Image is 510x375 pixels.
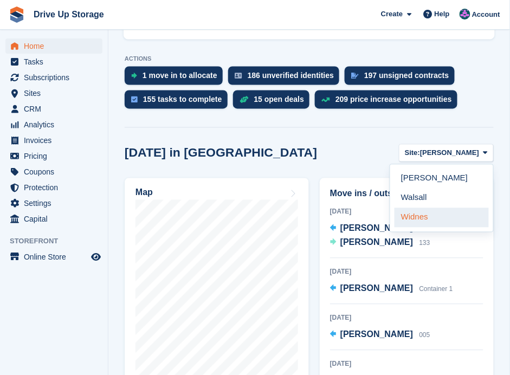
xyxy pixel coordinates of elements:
a: menu [5,211,102,227]
a: menu [5,164,102,179]
a: menu [5,86,102,101]
a: menu [5,70,102,85]
span: Sites [24,86,89,101]
div: [DATE] [330,313,483,323]
a: Walsall [395,189,489,208]
div: 186 unverified identities [248,72,334,80]
button: Site: [PERSON_NAME] [399,144,494,162]
span: Capital [24,211,89,227]
span: Container 1 [419,286,453,293]
span: CRM [24,101,89,117]
a: menu [5,38,102,54]
img: verify_identity-adf6edd0f0f0b5bbfe63781bf79b02c33cf7c696d77639b501bdc392416b5a36.svg [235,73,242,79]
a: [PERSON_NAME] 005 [330,328,430,342]
span: Coupons [24,164,89,179]
span: Create [381,9,403,20]
div: 15 open deals [254,95,305,104]
a: 209 price increase opportunities [315,90,463,114]
a: Widnes [395,208,489,228]
span: Account [472,9,500,20]
a: menu [5,101,102,117]
span: Analytics [24,117,89,132]
span: [PERSON_NAME] [340,330,413,339]
span: Invoices [24,133,89,148]
span: Online Store [24,249,89,264]
span: [PERSON_NAME] [420,148,479,159]
div: 209 price increase opportunities [335,95,452,104]
span: Pricing [24,148,89,164]
div: [DATE] [330,267,483,277]
span: [PERSON_NAME] [340,238,413,247]
a: 155 tasks to complete [125,90,233,114]
a: [PERSON_NAME] [395,169,489,189]
p: ACTIONS [125,55,494,62]
div: 1 move in to allocate [143,72,217,80]
a: 15 open deals [233,90,315,114]
span: Help [435,9,450,20]
a: menu [5,249,102,264]
img: task-75834270c22a3079a89374b754ae025e5fb1db73e45f91037f5363f120a921f8.svg [131,96,138,103]
a: [PERSON_NAME] Container 1 [330,282,453,296]
a: menu [5,180,102,195]
a: Drive Up Storage [29,5,108,23]
a: 186 unverified identities [228,67,345,90]
h2: Map [135,188,153,198]
span: Home [24,38,89,54]
span: Storefront [10,236,108,247]
span: Not allocated [419,225,457,233]
a: menu [5,148,102,164]
span: [PERSON_NAME] [340,224,413,233]
a: menu [5,133,102,148]
a: menu [5,54,102,69]
img: move_ins_to_allocate_icon-fdf77a2bb77ea45bf5b3d319d69a93e2d87916cf1d5bf7949dd705db3b84f3ca.svg [131,73,137,79]
a: [PERSON_NAME] Not allocated [330,222,457,236]
img: deal-1b604bf984904fb50ccaf53a9ad4b4a5d6e5aea283cecdc64d6e3604feb123c2.svg [240,96,249,104]
a: menu [5,196,102,211]
span: Settings [24,196,89,211]
h2: [DATE] in [GEOGRAPHIC_DATA] [125,146,317,160]
a: 1 move in to allocate [125,67,228,90]
div: [DATE] [330,359,483,369]
a: [PERSON_NAME] 133 [330,236,430,250]
span: 005 [419,332,430,339]
span: Subscriptions [24,70,89,85]
span: Site: [405,148,420,159]
img: contract_signature_icon-13c848040528278c33f63329250d36e43548de30e8caae1d1a13099fd9432cc5.svg [351,73,359,79]
h2: Move ins / outs [330,187,483,201]
img: price_increase_opportunities-93ffe204e8149a01c8c9dc8f82e8f89637d9d84a8eef4429ea346261dce0b2c0.svg [321,98,330,102]
a: Preview store [89,250,102,263]
span: Tasks [24,54,89,69]
div: 197 unsigned contracts [364,72,449,80]
a: menu [5,117,102,132]
img: stora-icon-8386f47178a22dfd0bd8f6a31ec36ba5ce8667c1dd55bd0f319d3a0aa187defe.svg [9,7,25,23]
span: Protection [24,180,89,195]
span: 133 [419,240,430,247]
a: 197 unsigned contracts [345,67,460,90]
div: [DATE] [330,207,483,217]
img: Andy [460,9,470,20]
div: 155 tasks to complete [143,95,222,104]
span: [PERSON_NAME] [340,284,413,293]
